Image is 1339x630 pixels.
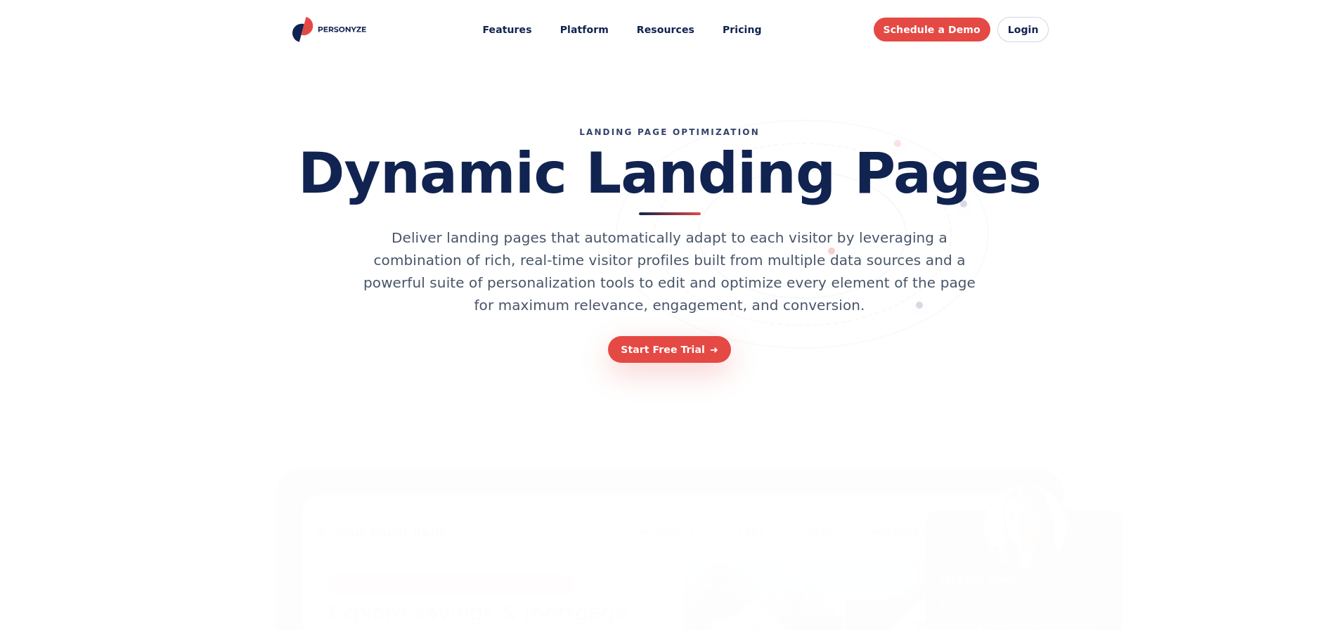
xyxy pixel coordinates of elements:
nav: Primary [628,520,1026,544]
p: Landing Page Optimization [579,127,760,137]
h1: Dynamic Landing Pages [298,144,1041,215]
a: Start Free Trial [608,336,731,363]
button: Resources [627,17,704,43]
button: MORTGAGE [859,520,939,544]
span: Personalized — Based on relationship & context [328,574,574,594]
span: Your Local Bank [334,522,448,541]
span: ➜ [710,345,718,354]
a: Login [997,17,1049,42]
nav: Main menu [472,17,771,43]
strong: [PERSON_NAME] [941,574,1021,586]
div: Existing customer [935,594,1113,614]
img: Visitor avatar [965,466,1085,586]
button: Features [472,17,541,43]
button: LOANS [789,520,846,544]
p: Deliver landing pages that automatically adapt to each visitor by leveraging a combination of ric... [354,226,986,316]
a: Pricing [713,17,772,43]
button: CARDS [719,520,777,544]
img: Personyze [290,17,371,42]
header: Personyze site header [276,7,1063,53]
a: Schedule a Demo [874,18,990,41]
button: ACCOUNTS [628,520,707,544]
a: Platform [550,17,619,43]
a: Personyze home [290,17,371,42]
